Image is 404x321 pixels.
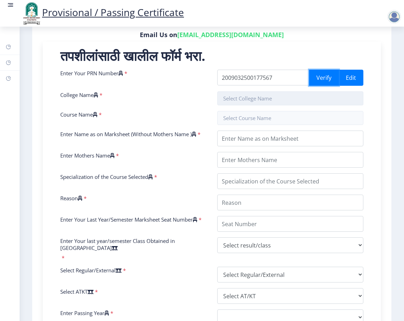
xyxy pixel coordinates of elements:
input: Select Course Name [217,111,364,125]
img: logo [21,1,42,25]
input: Specialization of the Course Selected [217,173,364,189]
label: Enter Your Last Year/Semester Marksheet Seat Number [60,216,197,223]
label: Enter Your last year/semester Class Obtained in [GEOGRAPHIC_DATA] [60,237,207,251]
input: Reason [217,195,364,210]
label: Specialization of the Course Selected [60,173,153,180]
input: Seat Number [217,216,364,232]
a: Provisional / Passing Certificate [21,6,184,19]
label: Course Name [60,111,97,118]
h2: तपशीलांसाठी खालील फॉर्म भरा. [60,49,363,63]
label: Select ATKT [60,288,94,295]
label: Select Regular/External [60,267,122,274]
label: Enter Passing Year [60,309,109,316]
input: PRN Number [217,70,310,85]
input: Enter Mothers Name [217,152,364,168]
label: Reason [60,195,82,202]
label: Enter Your PRN Number [60,70,123,77]
input: Select College Name [217,91,364,105]
button: Verify [309,70,339,86]
input: Enter Name as on Marksheet [217,131,364,146]
a: [EMAIL_ADDRESS][DOMAIN_NAME] [177,30,284,39]
label: Enter Name as on Marksheet (Without Mothers Name ) [60,131,196,138]
button: Edit [338,70,363,86]
label: Enter Mothers Name [60,152,115,159]
h6: Email Us on [43,30,381,39]
label: College Name [60,91,98,98]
